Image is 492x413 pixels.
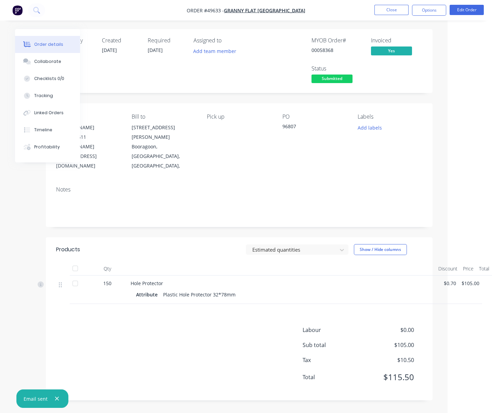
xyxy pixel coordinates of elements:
[303,341,363,349] span: Sub total
[132,142,196,171] div: Booragoon, [GEOGRAPHIC_DATA], [GEOGRAPHIC_DATA],
[160,290,238,299] div: Plastic Hole Protector 32*78mm
[282,123,347,132] div: 96807
[148,37,185,44] div: Required
[476,262,492,276] div: Total
[56,245,80,254] div: Products
[311,37,363,44] div: MYOB Order #
[34,127,52,133] div: Timeline
[363,371,414,383] span: $115.50
[132,123,196,171] div: [STREET_ADDRESS][PERSON_NAME]Booragoon, [GEOGRAPHIC_DATA], [GEOGRAPHIC_DATA],
[132,123,196,142] div: [STREET_ADDRESS][PERSON_NAME]
[311,46,363,54] div: 00058368
[34,144,60,150] div: Profitability
[187,7,224,14] span: Order #49633 -
[190,46,240,56] button: Add team member
[374,5,409,15] button: Close
[371,46,412,55] span: Yes
[194,46,240,56] button: Add team member
[15,70,80,87] button: Checklists 0/0
[311,65,363,72] div: Status
[363,356,414,364] span: $10.50
[303,373,363,381] span: Total
[34,58,61,65] div: Collaborate
[282,114,347,120] div: PO
[103,280,111,287] span: 150
[136,290,160,299] div: Attribute
[311,75,353,85] button: Submitted
[15,138,80,156] button: Profitability
[56,186,422,193] div: Notes
[194,37,262,44] div: Assigned to
[354,123,385,132] button: Add labels
[303,356,363,364] span: Tax
[34,41,63,48] div: Order details
[412,5,446,16] button: Options
[34,110,64,116] div: Linked Orders
[24,395,48,402] div: Email sent
[450,5,484,15] button: Edit Order
[207,114,271,120] div: Pick up
[132,114,196,120] div: Bill to
[444,280,456,287] span: $0.70
[34,93,53,99] div: Tracking
[12,5,23,15] img: Factory
[87,262,128,276] div: Qty
[15,53,80,70] button: Collaborate
[102,47,117,53] span: [DATE]
[102,37,139,44] div: Created
[311,75,353,83] span: Submitted
[15,36,80,53] button: Order details
[371,37,422,44] div: Invoiced
[148,47,163,53] span: [DATE]
[303,326,363,334] span: Labour
[358,114,422,120] div: Labels
[34,76,64,82] div: Checklists 0/0
[363,341,414,349] span: $105.00
[15,121,80,138] button: Timeline
[15,104,80,121] button: Linked Orders
[460,262,476,276] div: Price
[462,280,479,287] span: $105.00
[436,262,460,276] div: Discount
[15,87,80,104] button: Tracking
[354,244,407,255] button: Show / Hide columns
[363,326,414,334] span: $0.00
[224,7,305,14] a: Granny Flat [GEOGRAPHIC_DATA]
[131,280,163,287] span: Hole Protector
